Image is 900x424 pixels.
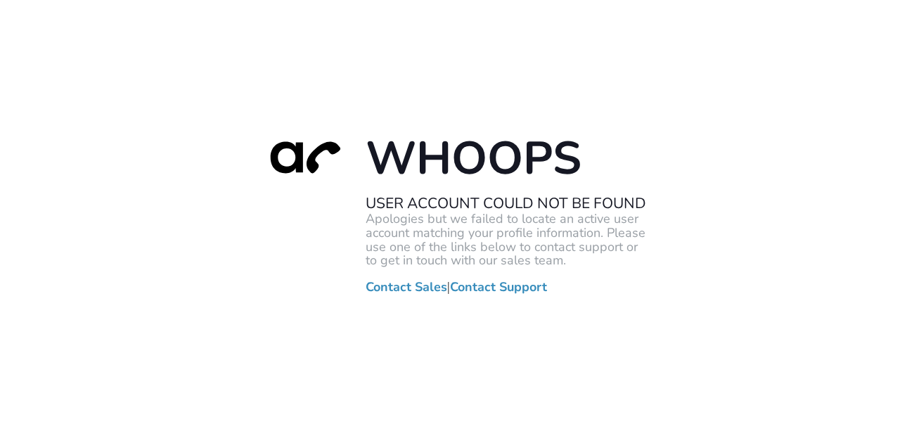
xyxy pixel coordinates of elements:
h2: User Account Could Not Be Found [366,194,647,212]
h1: Whoops [366,129,647,186]
a: Contact Support [450,281,547,295]
div: | [253,129,647,294]
p: Apologies but we failed to locate an active user account matching your profile information. Pleas... [366,212,647,268]
a: Contact Sales [366,281,447,295]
